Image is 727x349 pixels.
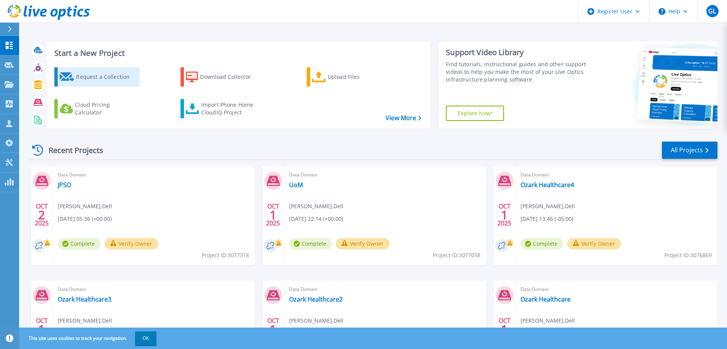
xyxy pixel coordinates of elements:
[520,171,713,179] span: Data Domain
[75,101,136,116] div: Cloud Pricing Calculator
[58,181,71,189] a: JPSO
[38,326,45,333] span: 1
[54,99,140,118] a: Cloud Pricing Calculator
[54,67,140,86] a: Request a Collection
[289,316,343,325] span: [PERSON_NAME] , Dell
[520,285,713,294] span: Data Domain
[289,171,481,179] span: Data Domain
[54,49,421,57] h3: Start a New Project
[289,238,332,250] span: Complete
[385,114,421,122] a: View More
[200,69,261,85] div: Download Collector
[29,141,114,160] div: Recent Projects
[520,238,563,250] span: Complete
[433,251,480,259] span: Project ID: 3077058
[520,295,571,303] a: Ozark Healthcare
[328,69,389,85] div: Upload Files
[270,212,276,218] span: 1
[38,212,45,218] span: 2
[497,315,512,343] div: OCT 2025
[58,285,250,294] span: Data Domain
[662,142,717,159] a: All Projects
[266,201,280,229] div: OCT 2025
[76,69,137,85] div: Request a Collection
[21,331,156,345] span: This site uses cookies to track your navigation.
[664,251,712,259] span: Project ID: 3076869
[201,101,261,116] div: Import Phone Home CloudIQ Project
[520,181,574,189] a: Ozark Healthcare4
[58,215,112,223] span: [DATE] 05:36 (+00:00)
[58,238,101,250] span: Complete
[58,202,112,210] span: [PERSON_NAME] , Dell
[446,106,504,121] a: Explore Now!
[289,202,343,210] span: [PERSON_NAME] , Dell
[520,202,575,210] span: [PERSON_NAME] , Dell
[446,60,588,83] div: Find tutorials, instructional guides and other support videos to help you make the most of your L...
[708,8,716,14] span: GL
[104,238,158,250] button: Verify Owner
[202,251,249,259] span: Project ID: 3077318
[181,67,266,86] a: Download Collector
[520,215,573,223] span: [DATE] 13:46 (-05:00)
[270,326,276,333] span: 1
[497,201,512,229] div: OCT 2025
[34,201,49,229] div: OCT 2025
[567,238,621,250] button: Verify Owner
[501,212,508,218] span: 1
[58,171,250,179] span: Data Domain
[34,315,49,343] div: OCT 2025
[289,181,303,189] a: UoM
[446,47,588,57] div: Support Video Library
[266,315,280,343] div: OCT 2025
[336,238,390,250] button: Verify Owner
[307,67,392,86] a: Upload Files
[58,295,111,303] a: Ozark Healthcare3
[289,285,481,294] span: Data Domain
[289,295,343,303] a: Ozark Healthcare2
[520,316,575,325] span: [PERSON_NAME] , Dell
[135,331,156,345] button: OK
[289,215,343,223] span: [DATE] 22:14 (+00:00)
[58,316,112,325] span: [PERSON_NAME] , Dell
[501,326,508,333] span: 1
